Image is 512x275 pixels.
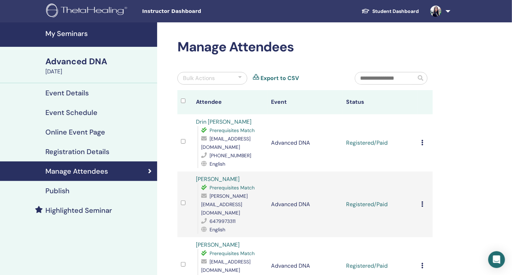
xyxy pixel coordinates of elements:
[210,127,255,133] span: Prerequisites Match
[196,118,251,125] a: Drin [PERSON_NAME]
[142,8,247,15] span: Instructor Dashboard
[45,89,89,97] h4: Event Details
[45,67,153,76] div: [DATE]
[261,74,299,82] a: Export to CSV
[45,206,112,215] h4: Highlighted Seminar
[45,147,109,156] h4: Registration Details
[45,167,108,175] h4: Manage Attendees
[46,3,130,19] img: logo.png
[356,5,425,18] a: Student Dashboard
[268,90,343,114] th: Event
[45,29,153,38] h4: My Seminars
[268,114,343,172] td: Advanced DNA
[268,172,343,237] td: Advanced DNA
[45,187,70,195] h4: Publish
[201,136,250,150] span: [EMAIL_ADDRESS][DOMAIN_NAME]
[196,241,240,248] a: [PERSON_NAME]
[192,90,268,114] th: Attendee
[45,128,105,136] h4: Online Event Page
[41,56,157,76] a: Advanced DNA[DATE]
[210,226,225,233] span: English
[45,108,97,117] h4: Event Schedule
[210,152,251,159] span: [PHONE_NUMBER]
[201,193,248,216] span: [PERSON_NAME][EMAIL_ADDRESS][DOMAIN_NAME]
[210,161,225,167] span: English
[488,251,505,268] div: Open Intercom Messenger
[430,6,441,17] img: default.jpg
[196,175,240,183] a: [PERSON_NAME]
[45,56,153,67] div: Advanced DNA
[183,74,215,82] div: Bulk Actions
[361,8,370,14] img: graduation-cap-white.svg
[210,184,255,191] span: Prerequisites Match
[177,39,433,55] h2: Manage Attendees
[210,250,255,256] span: Prerequisites Match
[201,259,250,273] span: [EMAIL_ADDRESS][DOMAIN_NAME]
[343,90,418,114] th: Status
[210,218,235,224] span: 6479973311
